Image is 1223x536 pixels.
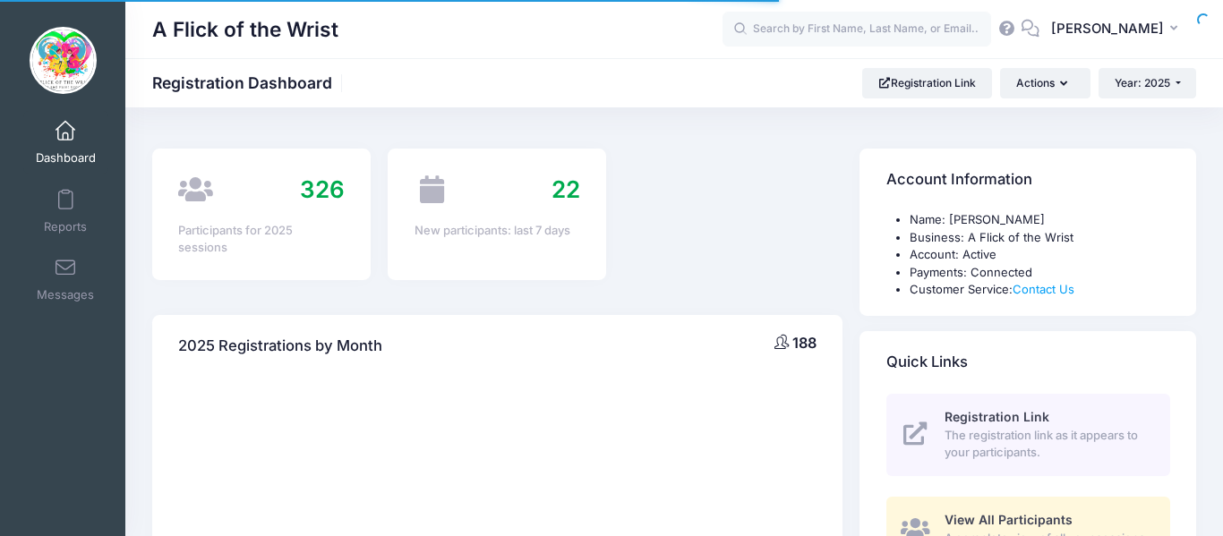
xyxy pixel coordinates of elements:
span: Registration Link [945,409,1049,424]
button: [PERSON_NAME] [1039,9,1196,50]
h4: Account Information [886,155,1032,206]
span: 326 [300,175,345,203]
span: Reports [44,219,87,234]
li: Payments: Connected [910,264,1170,282]
button: Actions [1000,68,1090,98]
a: Messages [23,248,108,311]
a: Registration Link [862,68,992,98]
img: A Flick of the Wrist [30,27,97,94]
li: Customer Service: [910,281,1170,299]
li: Business: A Flick of the Wrist [910,229,1170,247]
span: Dashboard [36,151,96,166]
a: Registration Link The registration link as it appears to your participants. [886,394,1170,476]
h1: A Flick of the Wrist [152,9,338,50]
div: Participants for 2025 sessions [178,222,344,257]
span: Year: 2025 [1115,76,1170,89]
a: Reports [23,180,108,242]
input: Search by First Name, Last Name, or Email... [723,12,991,47]
a: Contact Us [1013,282,1074,296]
a: Dashboard [23,111,108,174]
li: Account: Active [910,246,1170,264]
span: 22 [552,175,580,203]
h4: 2025 Registrations by Month [178,320,382,371]
span: Messages [37,288,94,303]
span: [PERSON_NAME] [1051,19,1164,38]
div: New participants: last 7 days [415,222,580,240]
span: The registration link as it appears to your participants. [945,427,1150,462]
li: Name: [PERSON_NAME] [910,211,1170,229]
h4: Quick Links [886,336,968,387]
span: View All Participants [945,512,1073,527]
h1: Registration Dashboard [152,73,347,92]
span: 188 [792,334,817,352]
button: Year: 2025 [1099,68,1196,98]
